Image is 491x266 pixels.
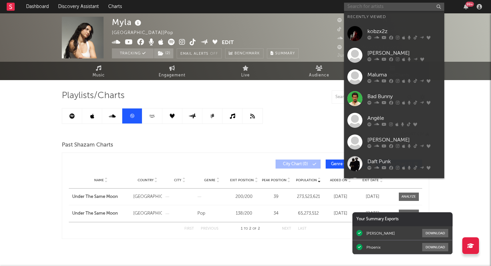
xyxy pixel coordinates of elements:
span: Genre Chart ( 1 ) [330,162,361,166]
span: Peak Position [262,178,287,182]
button: Email AlertsOff [177,48,222,58]
div: 65,273,512 [294,210,323,217]
a: Engagement [135,62,209,80]
span: Playlists/Charts [62,92,125,100]
span: Engagement [159,71,185,79]
div: 99 + [466,2,474,7]
a: Music [62,62,135,80]
div: 34 [262,210,291,217]
div: [GEOGRAPHIC_DATA] | Pop [112,29,181,37]
span: Name [94,178,104,182]
button: Edit [222,39,234,47]
a: Bad Bunny [344,88,444,109]
a: Angèle [344,109,444,131]
span: 86 [337,36,351,41]
input: Search Playlists/Charts [332,90,415,104]
span: Added On [330,178,347,182]
div: Bad Bunny [367,92,441,100]
div: Angèle [367,114,441,122]
div: Daft Punk [367,158,441,166]
div: 200 / 200 [229,194,258,200]
a: [PERSON_NAME] [344,44,444,66]
button: Genre Chart(1) [326,160,371,169]
span: Genre [204,178,215,182]
span: Exit Position [230,178,254,182]
div: [DATE] [326,210,355,217]
span: 795,202 Monthly Listeners [337,45,404,50]
div: Maluma [367,71,441,79]
span: City Chart ( 0 ) [280,162,311,166]
div: 39 [262,194,291,200]
div: 1 2 2 [232,225,269,233]
span: Exit Date [362,178,379,182]
div: 138 / 200 [229,210,258,217]
span: Population [296,178,317,182]
button: 99+ [464,4,468,9]
span: to [244,227,248,230]
button: Last [298,227,307,231]
span: Benchmark [234,50,260,58]
span: of [253,227,257,230]
input: Search for artists [344,3,444,11]
button: First [184,227,194,231]
div: 273,523,621 [294,194,323,200]
div: Your Summary Exports [352,212,453,226]
div: [DATE] [358,210,387,217]
span: City [174,178,181,182]
a: Maluma [344,66,444,88]
div: Myla [112,17,143,28]
a: Under The Same Moon [72,210,130,217]
button: City Chart(0) [276,160,321,169]
span: 22,470 [337,18,360,23]
span: Summary [275,52,295,55]
div: [PERSON_NAME] [366,231,395,236]
div: Recently Viewed [347,13,441,21]
span: Jump Score: 88.9 [337,53,377,58]
div: [PERSON_NAME] [367,136,441,144]
span: ( 2 ) [154,48,174,58]
button: Previous [201,227,218,231]
a: Daft Punk [344,153,444,175]
span: 1,100,000 [337,27,367,32]
span: Audience [309,71,329,79]
button: Download [422,229,448,237]
button: Tracking [112,48,154,58]
a: kobzx2z [344,23,444,44]
button: Download [422,243,448,251]
a: Benchmark [225,48,264,58]
span: Country [138,178,154,182]
div: [GEOGRAPHIC_DATA] [133,210,162,217]
div: [PERSON_NAME] [367,49,441,57]
div: Phoenix [366,245,380,250]
div: Pop [197,210,226,217]
span: Past Shazam Charts [62,141,113,149]
span: Live [241,71,250,79]
div: kobzx2z [367,27,441,35]
em: Off [210,52,218,56]
button: Next [282,227,291,231]
a: Audience [282,62,356,80]
a: [PERSON_NAME] [344,131,444,153]
div: [GEOGRAPHIC_DATA] [133,194,162,200]
button: (2) [154,48,173,58]
a: Under The Same Moon [72,194,130,200]
a: Léman [344,175,444,196]
a: Live [209,62,282,80]
div: [DATE] [358,194,387,200]
div: [DATE] [326,194,355,200]
span: Music [93,71,105,79]
button: Summary [267,48,299,58]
